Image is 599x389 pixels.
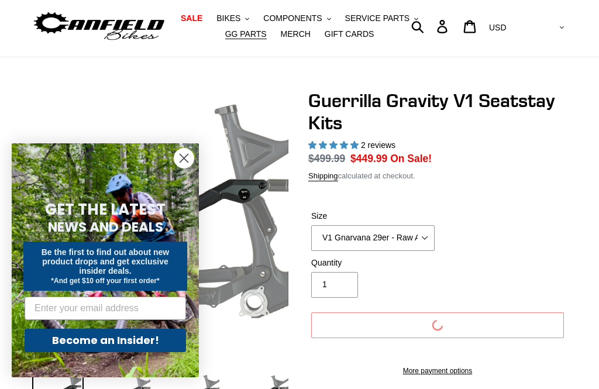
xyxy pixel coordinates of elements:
[308,140,361,150] span: 5.00 stars
[311,210,435,222] label: Size
[48,218,163,236] span: NEWS AND DEALS
[308,89,567,135] h1: Guerrilla Gravity V1 Seatstay Kits
[175,11,208,26] a: SALE
[225,29,267,39] span: GG PARTS
[174,148,194,168] button: Close dialog
[275,26,316,42] a: MERCH
[211,11,255,26] button: BIKES
[308,171,338,181] a: Shipping
[181,13,202,23] span: SALE
[51,277,159,285] span: *And get $10 off your first order*
[339,11,424,26] button: SERVICE PARTS
[345,13,409,23] span: SERVICE PARTS
[25,297,186,320] input: Enter your email address
[311,312,564,338] button: Add to cart
[308,170,567,182] div: calculated at checkout.
[32,9,166,43] img: Canfield Bikes
[257,11,336,26] button: COMPONENTS
[311,257,435,269] label: Quantity
[281,29,311,39] span: MERCH
[45,199,166,220] span: GET THE LATEST
[42,247,170,276] span: Be the first to find out about new product drops and get exclusive insider deals.
[219,26,273,42] a: GG PARTS
[263,13,322,23] span: COMPONENTS
[350,153,387,164] span: $449.99
[361,140,395,150] span: 2 reviews
[25,329,186,352] button: Become an Insider!
[319,26,380,42] a: GIFT CARDS
[325,29,374,39] span: GIFT CARDS
[216,13,240,23] span: BIKES
[311,366,564,376] a: More payment options
[308,153,345,164] s: $499.99
[390,151,432,166] span: On Sale!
